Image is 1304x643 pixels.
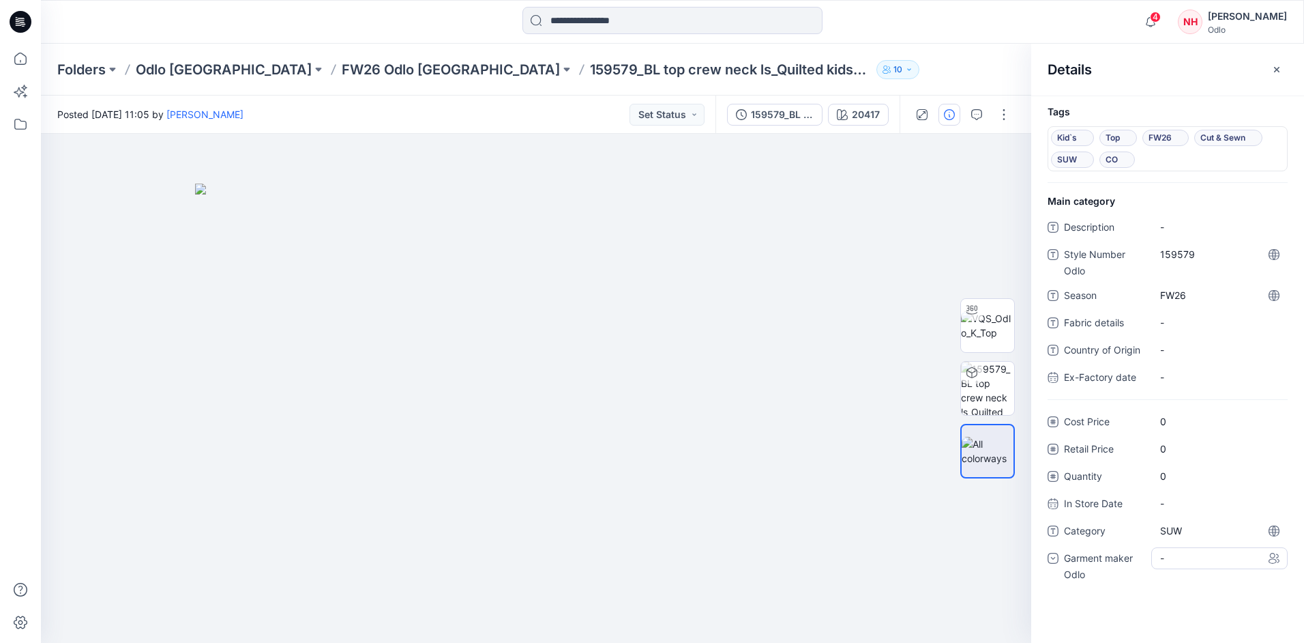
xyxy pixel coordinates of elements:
[1064,496,1146,515] span: In Store Date
[1160,524,1279,538] span: SUW
[1160,220,1279,234] span: -
[1064,369,1146,388] span: Ex-Factory date
[751,107,814,122] div: 159579_BL top crew neck ls_Quilted kids_SMS_3D
[1064,315,1146,334] span: Fabric details
[1149,130,1183,146] span: FW26
[1160,247,1279,261] span: 159579
[1106,152,1129,168] span: CO
[1150,12,1161,23] span: 4
[962,437,1013,466] img: All colorways
[1057,152,1088,168] span: SUW
[1048,61,1092,78] h2: Details
[1048,194,1115,208] span: Main category
[1178,10,1202,34] div: NH
[1057,130,1088,146] span: Kid`s
[57,107,243,122] span: Posted [DATE] 11:05 by
[1031,106,1304,118] h4: Tags
[1160,343,1279,357] span: -
[1064,414,1146,433] span: Cost Price
[1064,468,1146,487] span: Quantity
[57,60,106,79] a: Folders
[961,362,1014,415] img: 159579_BL top crew neck ls_Quilted kids_SMS_3D 20417
[1106,130,1131,146] span: Top
[1160,414,1279,429] span: 0
[727,104,823,126] button: 159579_BL top crew neck ls_Quilted kids_SMS_3D
[1160,442,1279,456] span: 0
[1160,370,1279,384] span: -
[876,60,919,79] button: 10
[1064,287,1146,306] span: Season
[1064,219,1146,238] span: Description
[1208,8,1287,25] div: [PERSON_NAME]
[1200,130,1256,146] span: Cut & Sewn
[1160,551,1181,565] div: -
[828,104,889,126] button: 20417
[136,60,312,79] a: Odlo [GEOGRAPHIC_DATA]
[1208,25,1287,35] div: Odlo
[1064,550,1146,583] span: Garment maker Odlo
[1160,469,1279,483] span: 0
[893,62,902,77] p: 10
[1064,246,1146,279] span: Style Number Odlo
[1064,441,1146,460] span: Retail Price
[1160,288,1279,302] span: FW26
[166,109,243,120] a: [PERSON_NAME]
[195,184,877,643] img: eyJhbGciOiJIUzI1NiIsImtpZCI6IjAiLCJzbHQiOiJzZXMiLCJ0eXAiOiJKV1QifQ.eyJkYXRhIjp7InR5cGUiOiJzdG9yYW...
[938,104,960,126] button: Details
[852,107,880,122] div: 20417
[1160,496,1279,511] span: -
[961,311,1014,340] img: VQS_Odlo_K_Top
[1064,342,1146,361] span: Country of Origin
[342,60,560,79] a: FW26 Odlo [GEOGRAPHIC_DATA]
[1064,523,1146,542] span: Category
[590,60,871,79] p: 159579_BL top crew neck ls_Quilted kids_SMS_3D
[1160,315,1279,330] span: -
